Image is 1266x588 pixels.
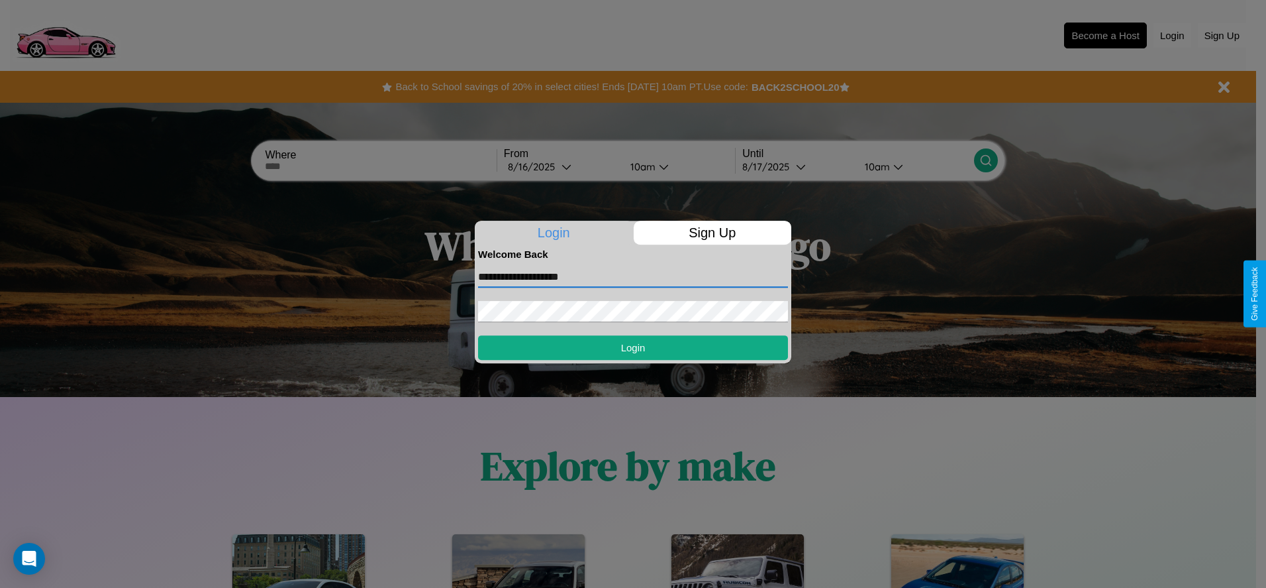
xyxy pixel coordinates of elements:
[475,221,633,245] p: Login
[478,335,788,360] button: Login
[634,221,792,245] p: Sign Up
[478,249,788,260] h4: Welcome Back
[1250,267,1259,321] div: Give Feedback
[13,543,45,575] div: Open Intercom Messenger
